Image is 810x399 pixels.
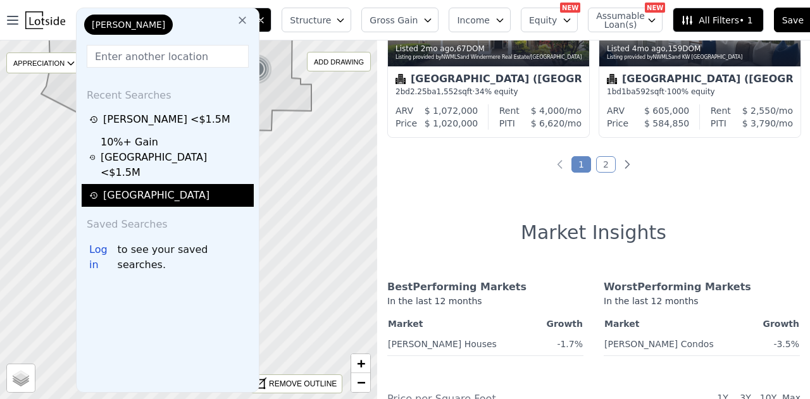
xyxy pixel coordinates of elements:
span: $ 1,072,000 [425,106,478,116]
img: Condominium [396,74,406,84]
div: NEW [560,3,580,13]
a: 10%+ Gain [GEOGRAPHIC_DATA] <$1.5M [89,135,250,180]
input: Enter another location [87,45,249,68]
div: ARV [396,104,413,117]
div: NEW [645,3,665,13]
a: Zoom out [351,373,370,392]
span: $ 6,620 [531,118,564,128]
th: Market [387,315,533,333]
span: $ 2,550 [742,106,776,116]
span: All Filters • 1 [681,14,752,27]
div: ADD DRAWING [308,52,370,71]
div: Listed , 67 DOM [396,44,583,54]
button: All Filters• 1 [673,8,763,32]
span: 592 [636,87,651,96]
div: Rent [499,104,520,117]
span: $ 584,850 [644,118,689,128]
th: Growth [533,315,583,333]
span: Structure [290,14,330,27]
div: 2 [242,54,272,84]
time: 2025-06-26 22:58 [421,44,454,53]
div: Saved Searches [82,207,254,237]
div: In the last 12 months [604,295,800,315]
a: Next page [621,158,633,171]
span: -1.7% [557,339,583,349]
div: Best Performing Markets [387,279,583,295]
span: + [357,355,365,371]
h1: Market Insights [521,221,666,244]
div: Log in [89,242,118,273]
span: -3.5% [773,339,799,349]
button: Assumable Loan(s) [588,8,663,32]
button: Income [449,8,511,32]
a: [GEOGRAPHIC_DATA] [89,188,250,203]
span: $ 3,790 [742,118,776,128]
span: $ 605,000 [644,106,689,116]
span: $ 4,000 [531,106,564,116]
time: 2025-05-20 00:54 [632,44,666,53]
span: 1,552 [437,87,458,96]
a: [PERSON_NAME] Condos [604,334,714,350]
div: Price [607,117,628,130]
span: Income [457,14,490,27]
button: Structure [282,8,351,32]
div: REMOVE OUTLINE [269,378,337,390]
div: /mo [726,117,793,130]
ul: Pagination [377,158,810,171]
div: [GEOGRAPHIC_DATA] ([GEOGRAPHIC_DATA]) [607,74,793,87]
a: Page 2 [596,156,616,173]
span: to see your saved searches. [118,242,249,273]
div: Listing provided by NWMLS and KW [GEOGRAPHIC_DATA] [607,54,794,61]
div: Worst Performing Markets [604,279,800,295]
div: /mo [520,104,582,117]
a: [PERSON_NAME] <$1.5M [89,112,250,127]
div: Rent [711,104,731,117]
button: Equity [521,8,578,32]
th: Market [604,315,750,333]
div: ARV [607,104,625,117]
div: PITI [499,117,515,130]
span: − [357,374,365,390]
span: Gross Gain [370,14,418,27]
div: /mo [515,117,582,130]
img: Lotside [25,11,65,29]
th: Growth [750,315,800,333]
div: [GEOGRAPHIC_DATA] ([GEOGRAPHIC_DATA]) [396,74,582,87]
div: 1 bd 1 ba sqft · 100% equity [607,87,793,97]
a: Previous page [554,158,566,171]
img: Condominium [607,74,617,84]
button: Gross Gain [361,8,439,32]
div: Price [396,117,417,130]
span: [PERSON_NAME] [92,18,165,31]
div: 2 bd 2.25 ba sqft · 34% equity [396,87,582,97]
a: [PERSON_NAME] Houses [388,334,497,350]
a: Zoom in [351,354,370,373]
div: In the last 12 months [387,295,583,315]
a: Layers [7,364,35,392]
span: $ 1,020,000 [425,118,478,128]
div: /mo [731,104,793,117]
span: Assumable Loan(s) [596,11,637,29]
a: Page 1 is your current page [571,156,591,173]
div: Listed , 159 DOM [607,44,794,54]
div: APPRECIATION [6,52,80,73]
div: Listing provided by NWMLS and Windermere Real Estate/[GEOGRAPHIC_DATA] [396,54,583,61]
div: PITI [711,117,726,130]
span: Save [782,14,804,27]
span: Equity [529,14,557,27]
div: Recent Searches [82,78,254,108]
